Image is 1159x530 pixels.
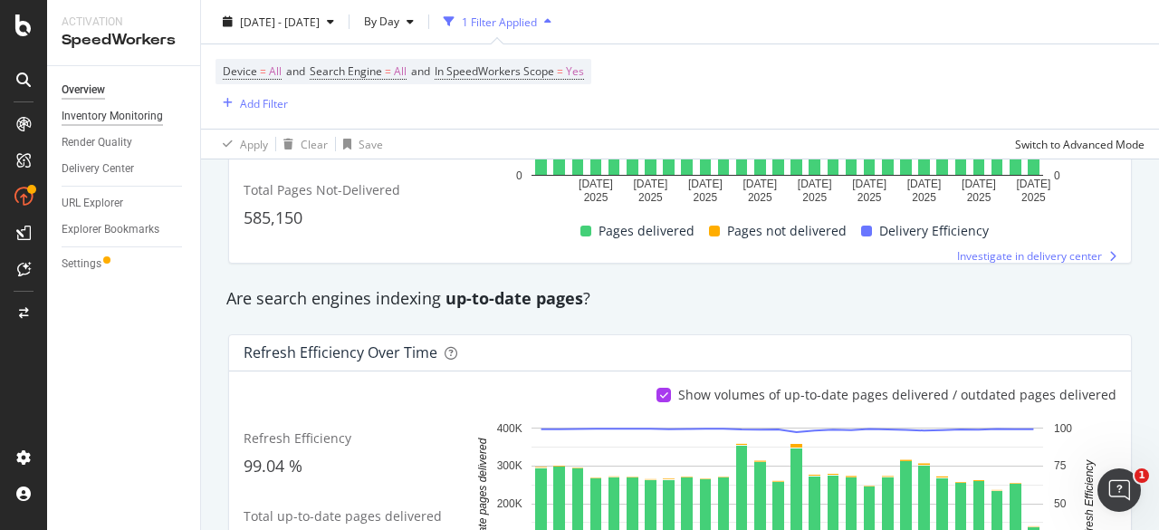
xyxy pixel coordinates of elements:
text: [DATE] [742,178,777,190]
text: 0 [516,169,522,182]
span: and [411,63,430,79]
span: = [385,63,391,79]
iframe: Intercom live chat [1097,468,1141,512]
text: [DATE] [852,178,886,190]
span: Total up-to-date pages delivered [244,507,442,525]
span: All [394,59,407,84]
text: [DATE] [1017,178,1051,190]
div: Switch to Advanced Mode [1015,136,1145,151]
span: 99.04 % [244,455,302,477]
text: 2025 [967,191,991,204]
span: Investigate in delivery center [957,248,1102,264]
span: 1 [1135,468,1149,483]
div: 1 Filter Applied [462,14,537,29]
span: Total Pages Not-Delivered [244,181,400,198]
span: = [557,63,563,79]
text: 400K [497,422,522,435]
text: [DATE] [907,178,942,190]
div: Add Filter [240,95,288,111]
a: URL Explorer [62,194,187,213]
div: Render Quality [62,133,132,152]
button: [DATE] - [DATE] [216,7,341,36]
div: Overview [62,81,105,100]
a: Overview [62,81,187,100]
span: All [269,59,282,84]
text: [DATE] [688,178,723,190]
text: 2025 [748,191,772,204]
text: [DATE] [798,178,832,190]
text: 2025 [912,191,936,204]
div: Show volumes of up-to-date pages delivered / outdated pages delivered [678,386,1116,404]
span: = [260,63,266,79]
text: [DATE] [579,178,613,190]
div: Clear [301,136,328,151]
div: Are search engines indexing ? [217,287,1143,311]
span: and [286,63,305,79]
button: Add Filter [216,92,288,114]
text: 200K [497,497,522,510]
div: Activation [62,14,186,30]
div: SpeedWorkers [62,30,186,51]
span: 585,150 [244,207,302,228]
span: Delivery Efficiency [879,220,989,242]
span: By Day [357,14,399,29]
text: 2025 [638,191,663,204]
text: [DATE] [634,178,668,190]
div: Explorer Bookmarks [62,220,159,239]
div: Inventory Monitoring [62,107,163,126]
span: Yes [566,59,584,84]
strong: up-to-date pages [445,287,583,309]
span: Search Engine [310,63,382,79]
div: Delivery Center [62,159,134,178]
button: By Day [357,7,421,36]
text: [DATE] [962,178,996,190]
text: 2025 [584,191,608,204]
button: Switch to Advanced Mode [1008,130,1145,159]
a: Investigate in delivery center [957,248,1116,264]
a: Render Quality [62,133,187,152]
div: Refresh Efficiency over time [244,343,437,361]
button: 1 Filter Applied [436,7,559,36]
text: 2025 [1021,191,1046,204]
a: Settings [62,255,187,274]
text: 300K [497,459,522,472]
text: 2025 [857,191,882,204]
text: 50 [1054,497,1067,510]
span: In SpeedWorkers Scope [435,63,554,79]
button: Apply [216,130,268,159]
button: Save [336,130,383,159]
div: Apply [240,136,268,151]
div: URL Explorer [62,194,123,213]
a: Explorer Bookmarks [62,220,187,239]
span: Pages not delivered [727,220,847,242]
text: 2025 [694,191,718,204]
span: Device [223,63,257,79]
text: 75 [1054,459,1067,472]
text: 100 [1054,422,1072,435]
span: Refresh Efficiency [244,429,351,447]
text: 0 [1054,169,1060,182]
div: Settings [62,255,101,274]
text: 2025 [802,191,827,204]
span: Pages delivered [599,220,694,242]
button: Clear [276,130,328,159]
a: Inventory Monitoring [62,107,187,126]
a: Delivery Center [62,159,187,178]
div: Save [359,136,383,151]
span: [DATE] - [DATE] [240,14,320,29]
